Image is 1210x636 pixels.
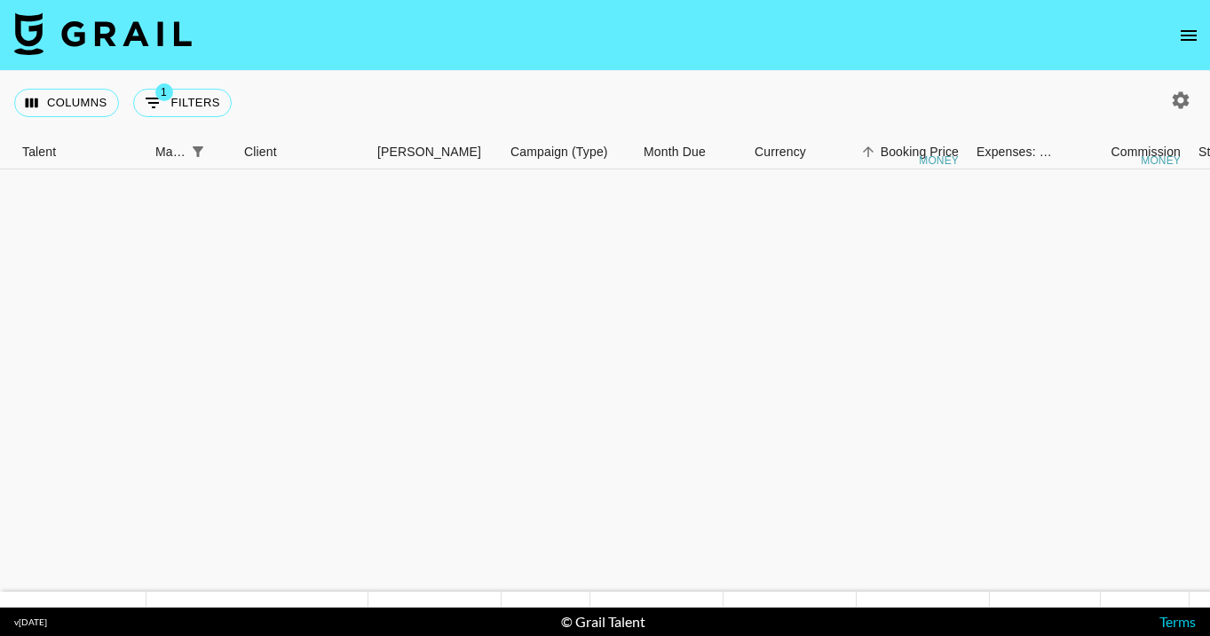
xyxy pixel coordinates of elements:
[186,139,210,164] button: Show filters
[368,135,502,169] div: Booker
[1159,613,1196,630] a: Terms
[146,135,235,169] div: Manager
[22,135,56,169] div: Talent
[377,135,481,169] div: [PERSON_NAME]
[644,135,706,169] div: Month Due
[510,135,608,169] div: Campaign (Type)
[856,139,881,164] button: Sort
[1141,155,1181,166] div: money
[14,89,119,117] button: Select columns
[635,135,746,169] div: Month Due
[1111,135,1181,169] div: Commission
[13,135,146,169] div: Talent
[502,135,635,169] div: Campaign (Type)
[561,613,645,631] div: © Grail Talent
[186,139,210,164] div: 1 active filter
[968,135,1056,169] div: Expenses: Remove Commission?
[210,139,235,164] button: Sort
[919,155,959,166] div: money
[133,89,232,117] button: Show filters
[235,135,368,169] div: Client
[244,135,277,169] div: Client
[1171,18,1206,53] button: open drawer
[755,135,806,169] div: Currency
[14,616,47,628] div: v [DATE]
[155,135,186,169] div: Manager
[746,135,834,169] div: Currency
[977,135,1053,169] div: Expenses: Remove Commission?
[155,83,173,101] span: 1
[881,135,959,169] div: Booking Price
[14,12,192,55] img: Grail Talent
